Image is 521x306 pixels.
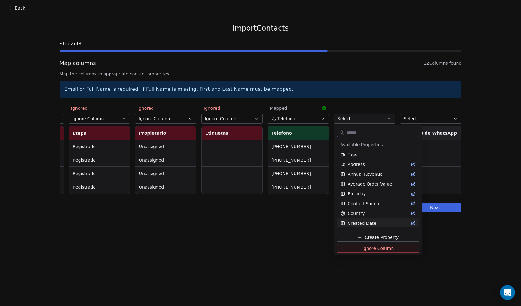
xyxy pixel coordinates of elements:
[348,201,380,207] span: Contact Source
[348,210,365,216] span: Country
[348,191,366,197] span: Birthday
[337,244,419,253] button: Ignore Column
[348,161,365,167] span: Address
[348,220,376,226] span: Created Date
[340,142,383,148] span: Available Properties
[337,233,419,242] button: Create Property
[348,181,392,187] span: Average Order Value
[365,234,399,240] span: Create Property
[348,171,383,177] span: Annual Revenue
[362,245,394,251] span: Ignore Column
[348,151,357,158] span: Tags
